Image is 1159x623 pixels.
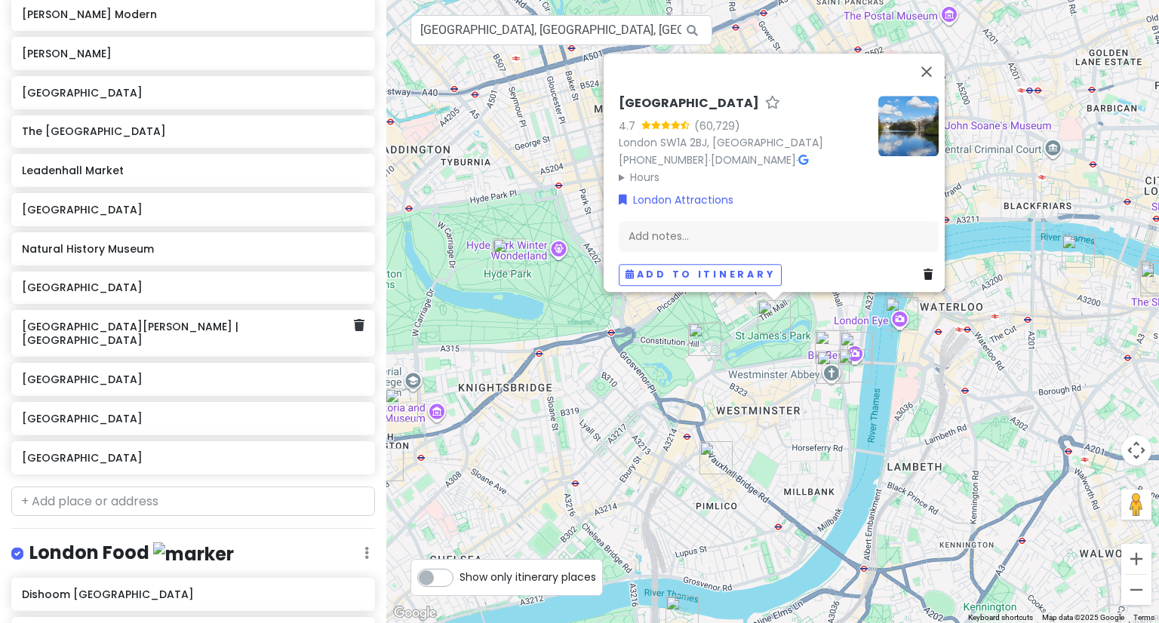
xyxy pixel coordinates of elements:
div: London Eye [879,291,924,336]
div: Natural History Museum [379,382,424,428]
div: Parliament Square [809,324,854,370]
button: Drag Pegman onto the map to open Street View [1121,489,1151,520]
h6: [GEOGRAPHIC_DATA] [22,281,364,294]
div: St James's Park [752,294,797,339]
div: Add notes... [619,221,939,253]
h6: The [GEOGRAPHIC_DATA] [22,124,364,138]
button: Close [908,54,945,90]
span: Map data ©2025 Google [1042,613,1124,621]
button: Zoom in [1121,544,1151,574]
h6: [PERSON_NAME] [22,47,364,60]
a: Delete place [924,267,939,284]
div: Hyde Park [487,232,532,278]
a: London SW1A 2BJ, [GEOGRAPHIC_DATA] [619,135,823,150]
h6: Leadenhall Market [22,164,364,177]
div: (60,729) [694,118,740,134]
div: Westminster Abbey [810,345,856,390]
h6: [GEOGRAPHIC_DATA] [22,203,364,216]
input: + Add place or address [11,486,375,517]
button: Add to itinerary [619,264,782,286]
img: Picture of the place [878,96,939,156]
h6: [GEOGRAPHIC_DATA] [619,96,759,112]
h6: [GEOGRAPHIC_DATA] [22,451,364,465]
h4: London Food [29,541,234,566]
h6: [GEOGRAPHIC_DATA] [22,373,364,386]
button: Zoom out [1121,575,1151,605]
button: Map camera controls [1121,435,1151,465]
a: Delete place [354,316,364,336]
div: The Kensington Hotel [364,442,410,487]
h6: Natural History Museum [22,242,364,256]
div: · · [619,96,866,186]
img: marker [153,542,234,566]
a: Star place [765,96,780,112]
div: Buckingham Palace [682,317,727,362]
h6: Dishoom [GEOGRAPHIC_DATA] [22,588,364,601]
a: Terms (opens in new tab) [1133,613,1154,621]
h6: [GEOGRAPHIC_DATA] [22,412,364,425]
a: [DOMAIN_NAME] [711,152,796,167]
div: Palace of Westminster [832,343,878,388]
a: London Attractions [619,192,733,208]
summary: Hours [619,169,866,186]
span: Show only itinerary places [460,569,596,585]
a: Open this area in Google Maps (opens a new window) [390,603,440,623]
div: A. Wong [693,435,739,480]
button: Keyboard shortcuts [968,612,1033,623]
div: 4.7 [619,118,641,134]
div: Tate Modern [1056,229,1101,274]
h6: [PERSON_NAME] Modern [22,8,364,21]
img: Google [390,603,440,623]
input: Search a place [410,15,712,45]
div: Big Ben [834,326,879,371]
h6: [GEOGRAPHIC_DATA][PERSON_NAME] | [GEOGRAPHIC_DATA] [22,320,353,347]
a: [PHONE_NUMBER] [619,152,709,167]
i: Google Maps [798,155,808,165]
h6: [GEOGRAPHIC_DATA] [22,86,364,100]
